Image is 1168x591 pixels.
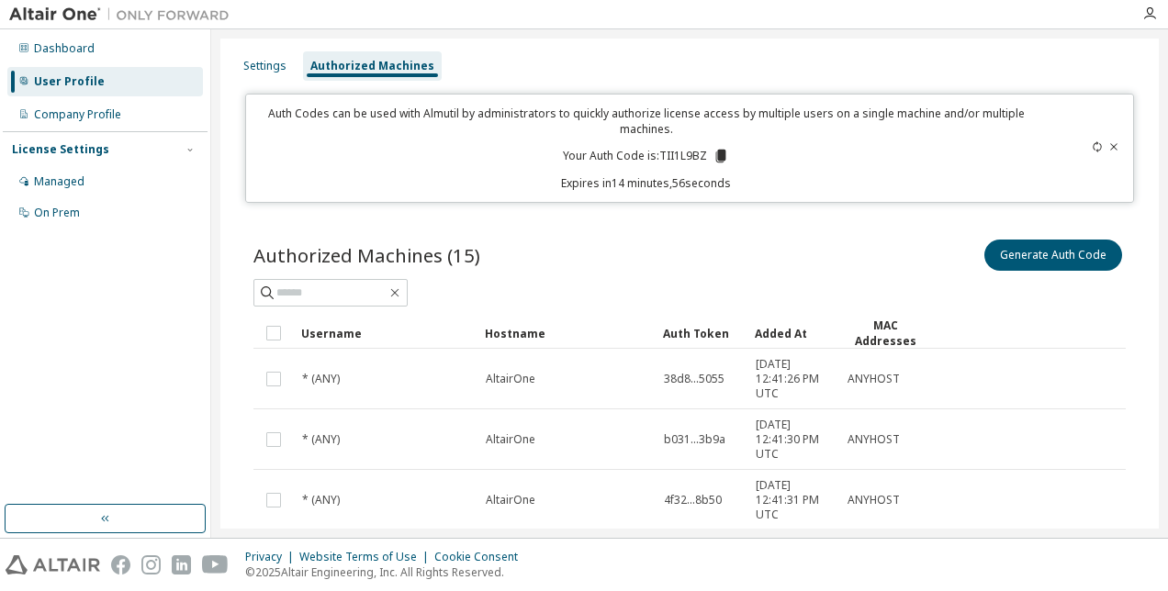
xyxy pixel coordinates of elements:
[9,6,239,24] img: Altair One
[848,372,900,386] span: ANYHOST
[486,372,535,386] span: AltairOne
[302,432,340,447] span: * (ANY)
[245,564,529,580] p: © 2025 Altair Engineering, Inc. All Rights Reserved.
[664,372,724,386] span: 38d8...5055
[243,59,286,73] div: Settings
[301,318,470,348] div: Username
[34,206,80,220] div: On Prem
[756,418,831,462] span: [DATE] 12:41:30 PM UTC
[664,493,722,507] span: 4f32...8b50
[847,318,924,349] div: MAC Addresses
[111,555,130,574] img: facebook.svg
[34,174,84,189] div: Managed
[485,318,648,348] div: Hostname
[299,550,434,564] div: Website Terms of Use
[486,432,535,447] span: AltairOne
[257,175,1036,191] p: Expires in 14 minutes, 56 seconds
[434,550,529,564] div: Cookie Consent
[141,555,161,574] img: instagram.svg
[756,478,831,522] span: [DATE] 12:41:31 PM UTC
[302,493,340,507] span: * (ANY)
[755,318,832,348] div: Added At
[563,148,729,164] p: Your Auth Code is: TII1L9BZ
[848,493,900,507] span: ANYHOST
[486,493,535,507] span: AltairOne
[302,372,340,386] span: * (ANY)
[202,555,229,574] img: youtube.svg
[664,432,725,447] span: b031...3b9a
[34,74,105,89] div: User Profile
[984,240,1122,271] button: Generate Auth Code
[6,555,100,574] img: altair_logo.svg
[310,59,434,73] div: Authorized Machines
[756,357,831,401] span: [DATE] 12:41:26 PM UTC
[12,142,109,157] div: License Settings
[172,555,191,574] img: linkedin.svg
[253,242,480,268] span: Authorized Machines (15)
[257,106,1036,137] p: Auth Codes can be used with Almutil by administrators to quickly authorize license access by mult...
[34,41,95,56] div: Dashboard
[34,107,121,122] div: Company Profile
[848,432,900,447] span: ANYHOST
[663,318,740,348] div: Auth Token
[245,550,299,564] div: Privacy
